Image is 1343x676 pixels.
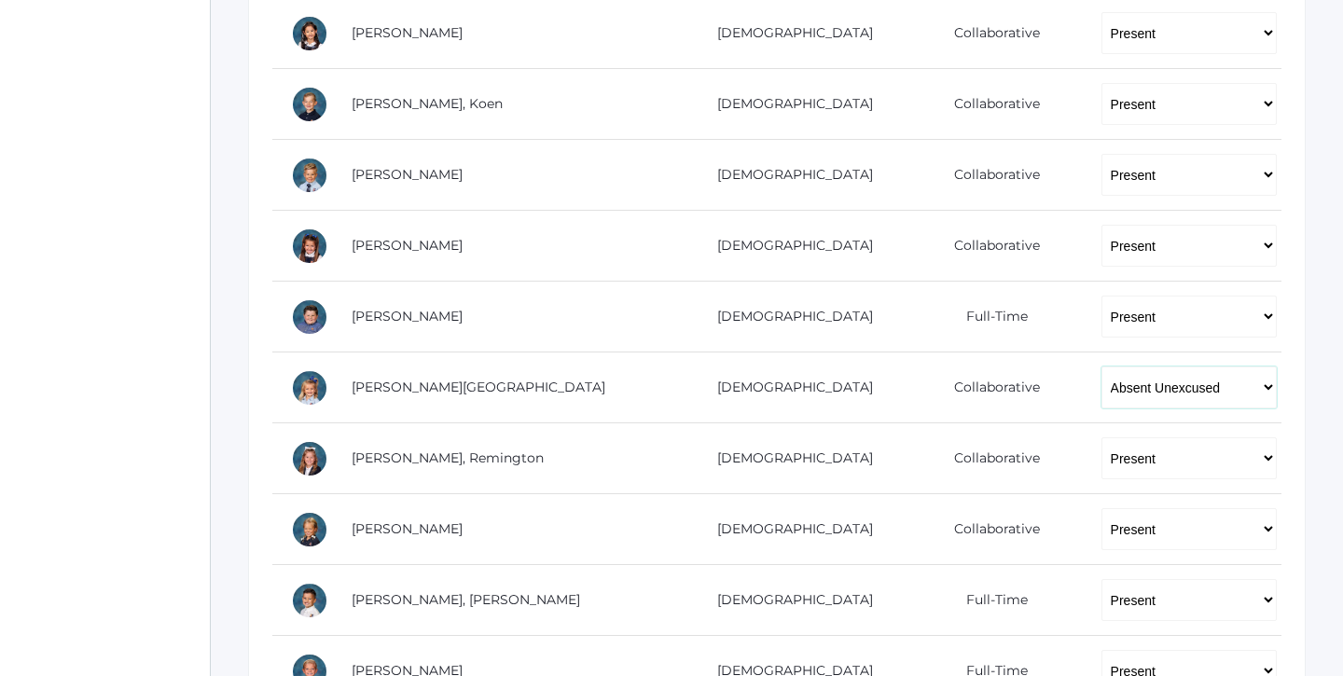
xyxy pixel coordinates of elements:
[291,369,328,407] div: Shiloh Laubacher
[897,211,1083,282] td: Collaborative
[679,69,897,140] td: [DEMOGRAPHIC_DATA]
[352,308,463,324] a: [PERSON_NAME]
[897,494,1083,565] td: Collaborative
[897,423,1083,494] td: Collaborative
[352,379,605,395] a: [PERSON_NAME][GEOGRAPHIC_DATA]
[679,211,897,282] td: [DEMOGRAPHIC_DATA]
[897,565,1083,636] td: Full-Time
[291,228,328,265] div: Hazel Doss
[291,440,328,477] div: Remington Mastro
[897,352,1083,423] td: Collaborative
[679,423,897,494] td: [DEMOGRAPHIC_DATA]
[679,140,897,211] td: [DEMOGRAPHIC_DATA]
[291,15,328,52] div: Whitney Chea
[291,298,328,336] div: Gunnar Kohr
[291,157,328,194] div: Liam Culver
[352,591,580,608] a: [PERSON_NAME], [PERSON_NAME]
[352,24,463,41] a: [PERSON_NAME]
[291,511,328,548] div: Emery Pedrick
[897,282,1083,352] td: Full-Time
[352,95,503,112] a: [PERSON_NAME], Koen
[291,582,328,619] div: Cooper Reyes
[679,282,897,352] td: [DEMOGRAPHIC_DATA]
[352,166,463,183] a: [PERSON_NAME]
[679,494,897,565] td: [DEMOGRAPHIC_DATA]
[897,140,1083,211] td: Collaborative
[352,237,463,254] a: [PERSON_NAME]
[352,449,544,466] a: [PERSON_NAME], Remington
[897,69,1083,140] td: Collaborative
[291,86,328,123] div: Koen Crocker
[679,565,897,636] td: [DEMOGRAPHIC_DATA]
[679,352,897,423] td: [DEMOGRAPHIC_DATA]
[352,520,463,537] a: [PERSON_NAME]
